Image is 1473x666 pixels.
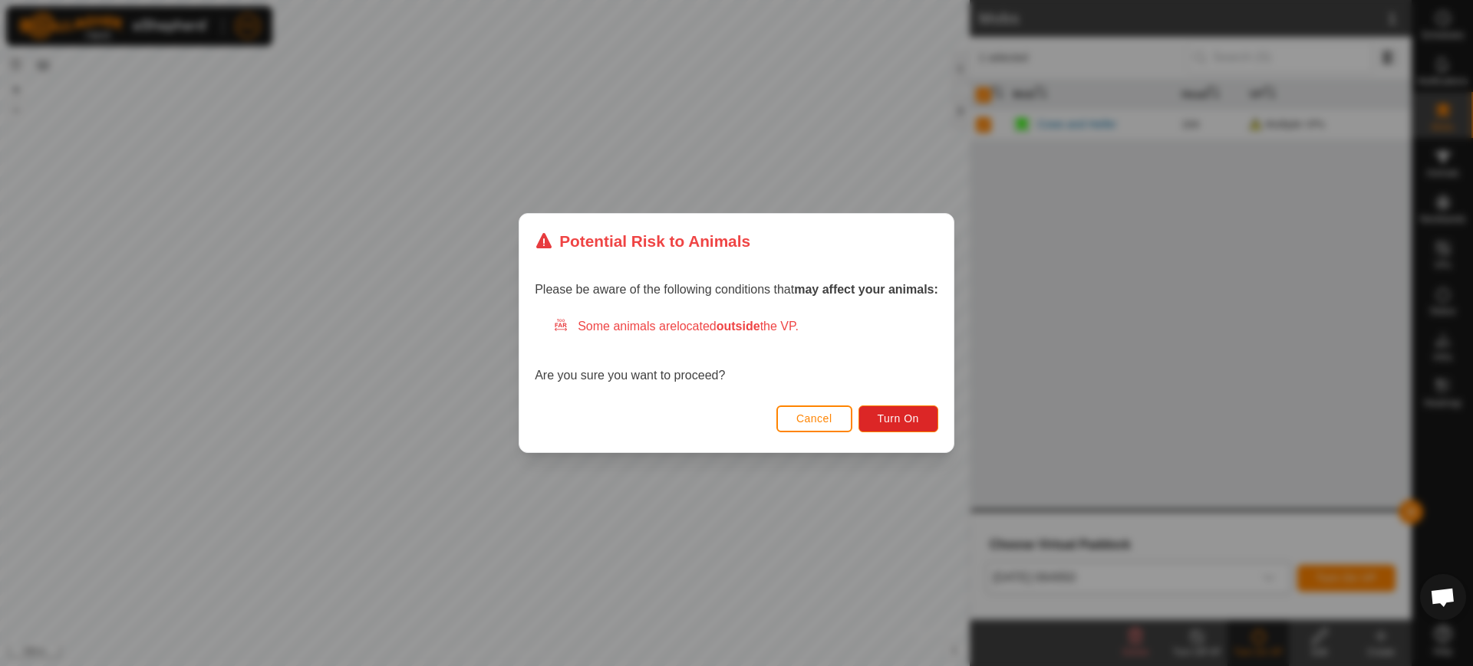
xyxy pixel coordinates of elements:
span: Cancel [796,412,832,425]
span: Turn On [878,412,919,425]
strong: outside [717,320,760,333]
div: Potential Risk to Animals [535,229,750,253]
div: Are you sure you want to proceed? [535,317,938,385]
button: Turn On [858,405,938,432]
div: Open chat [1420,574,1466,620]
strong: may affect your animals: [794,283,938,296]
span: located the VP. [677,320,799,333]
div: Some animals are [553,317,938,336]
button: Cancel [776,405,852,432]
span: Please be aware of the following conditions that [535,283,938,296]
